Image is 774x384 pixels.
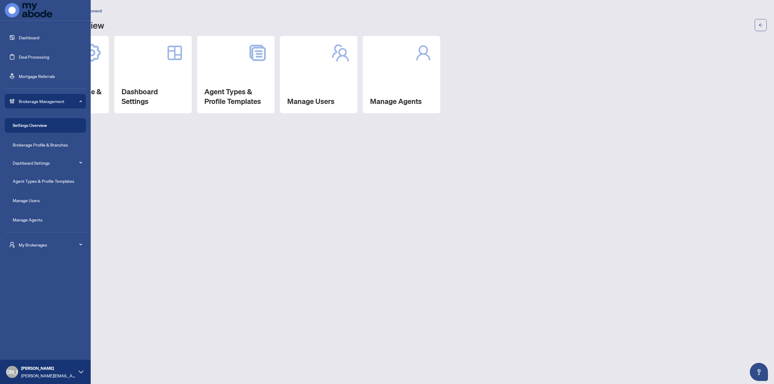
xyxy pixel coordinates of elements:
[287,96,350,106] h2: Manage Users
[9,242,15,248] span: user-switch
[204,87,267,106] h2: Agent Types & Profile Templates
[13,142,68,147] a: Brokerage Profile & Branches
[13,160,50,166] a: Dashboard Settings
[19,54,49,60] a: Deal Processing
[122,87,184,106] h2: Dashboard Settings
[5,3,52,18] img: logo
[19,73,55,79] a: Mortgage Referrals
[759,23,763,27] span: arrow-left
[13,217,43,222] a: Manage Agents
[13,178,74,184] a: Agent Types & Profile Templates
[19,35,39,40] a: Dashboard
[750,363,768,381] button: Open asap
[21,365,76,372] span: [PERSON_NAME]
[13,198,40,203] a: Manage Users
[370,96,433,106] h2: Manage Agents
[19,98,82,105] span: Brokerage Management
[19,241,82,248] span: My Brokerages
[21,372,76,379] span: [PERSON_NAME][EMAIL_ADDRESS][DOMAIN_NAME]
[13,123,47,128] a: Settings Overview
